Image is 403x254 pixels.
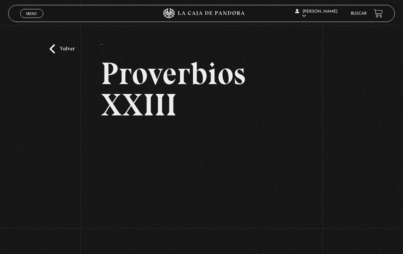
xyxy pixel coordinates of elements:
p: - [101,45,102,58]
a: View your shopping cart [374,9,383,18]
span: Cerrar [24,17,40,22]
a: Buscar [351,12,367,16]
span: Menu [26,12,37,16]
a: Volver [50,45,75,54]
iframe: Dailymotion video player – PROVERBIOS 23 [101,131,302,244]
span: [PERSON_NAME] [295,10,337,18]
h2: Proverbios XXIII [101,58,302,121]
